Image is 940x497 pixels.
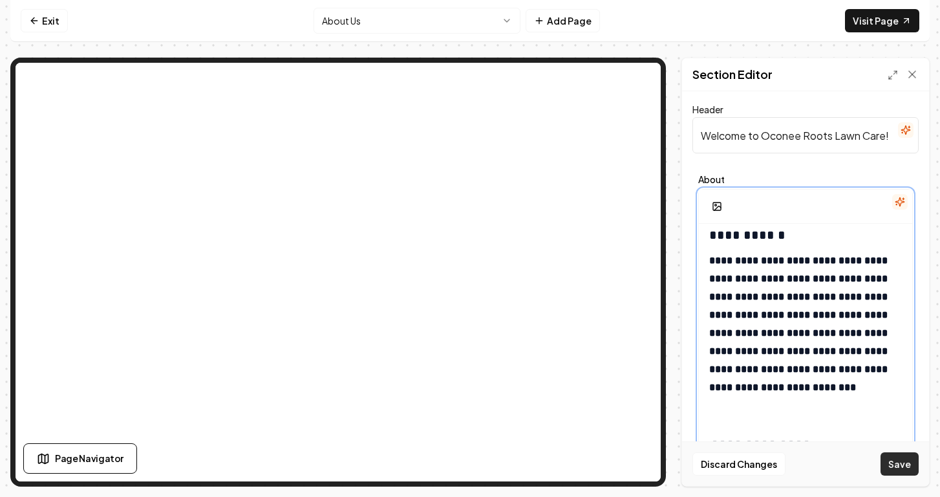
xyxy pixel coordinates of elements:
[21,9,68,32] a: Exit
[881,452,919,476] button: Save
[55,452,123,465] span: Page Navigator
[526,9,600,32] button: Add Page
[698,175,913,184] label: About
[704,195,730,218] button: Add Image
[845,9,919,32] a: Visit Page
[692,117,919,153] input: Header
[692,104,723,115] label: Header
[23,443,137,474] button: Page Navigator
[692,452,785,476] button: Discard Changes
[692,65,773,83] h2: Section Editor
